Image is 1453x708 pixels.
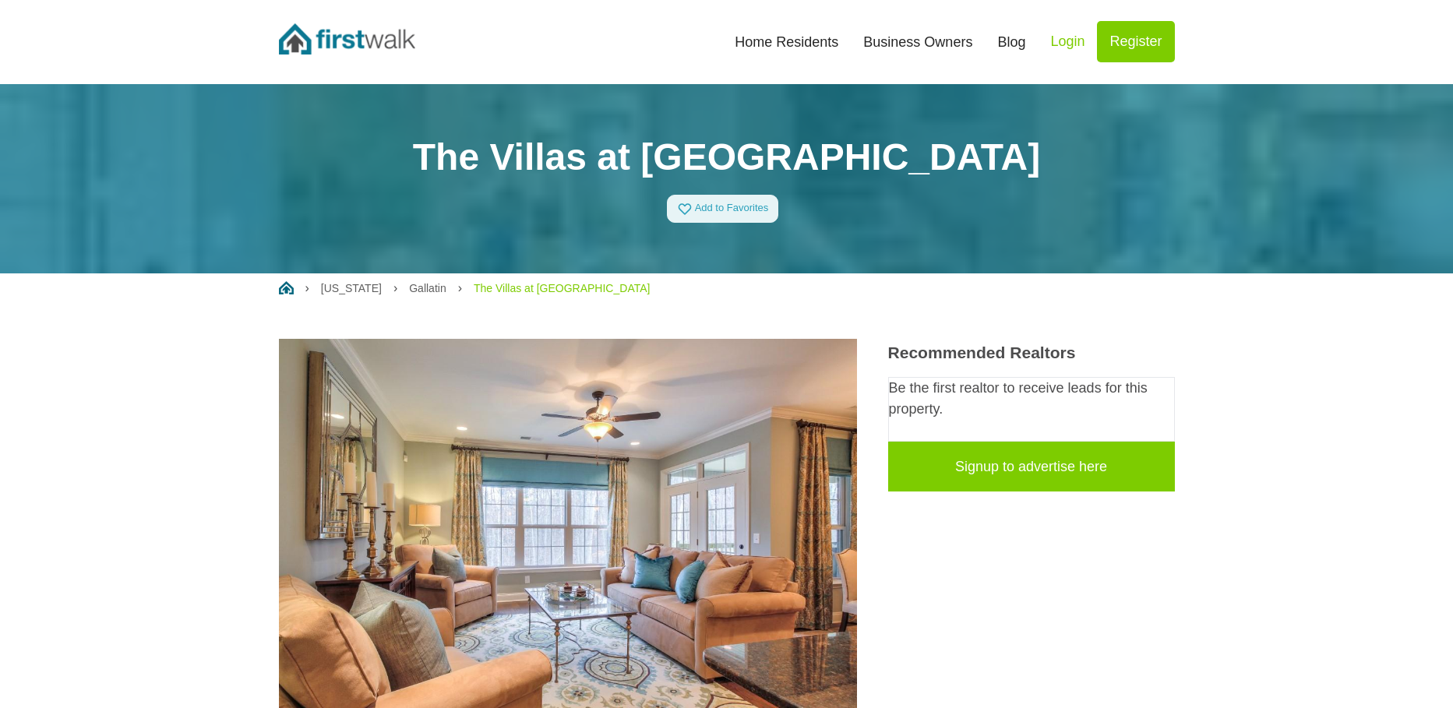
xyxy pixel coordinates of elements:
h3: Recommended Realtors [888,343,1175,362]
a: Blog [985,25,1038,59]
a: Business Owners [851,25,985,59]
a: Register [1097,21,1174,62]
h1: The Villas at [GEOGRAPHIC_DATA] [279,135,1175,180]
a: Add to Favorites [667,195,779,223]
p: Be the first realtor to receive leads for this property. [889,378,1174,420]
a: Login [1038,21,1097,62]
a: Signup to advertise here [888,442,1175,491]
a: Gallatin [409,282,446,294]
a: [US_STATE] [321,282,382,294]
a: Home Residents [722,25,851,59]
a: The Villas at [GEOGRAPHIC_DATA] [474,282,650,294]
span: Add to Favorites [695,203,769,214]
img: FirstWalk [279,23,415,55]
